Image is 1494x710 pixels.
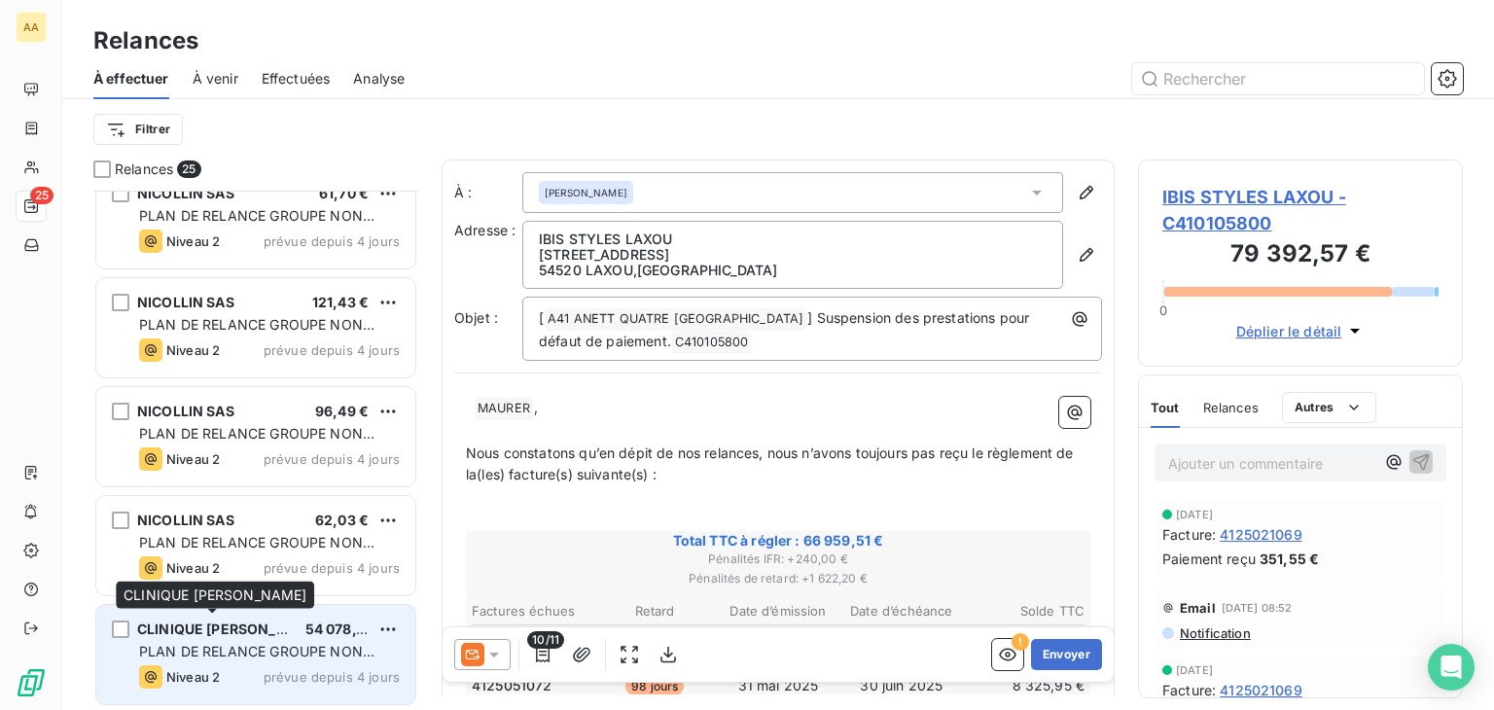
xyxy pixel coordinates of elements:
[139,534,374,570] span: PLAN DE RELANCE GROUPE NON AUTOMATIQUE
[166,342,220,358] span: Niveau 2
[964,675,1085,696] td: 8 325,95 €
[262,69,331,89] span: Effectuées
[93,191,418,710] div: grid
[93,114,183,145] button: Filtrer
[137,621,323,637] span: CLINIQUE [PERSON_NAME]
[137,512,234,528] span: NICOLLIN SAS
[454,183,522,202] label: À :
[264,669,400,685] span: prévue depuis 4 jours
[471,601,592,621] th: Factures échues
[1162,549,1256,569] span: Paiement reçu
[166,669,220,685] span: Niveau 2
[315,403,369,419] span: 96,49 €
[539,247,1047,263] p: [STREET_ADDRESS]
[139,316,374,352] span: PLAN DE RELANCE GROUPE NON AUTOMATIQUE
[177,160,200,178] span: 25
[139,207,374,243] span: PLAN DE RELANCE GROUPE NON AUTOMATIQUE
[1176,509,1213,520] span: [DATE]
[139,425,374,461] span: PLAN DE RELANCE GROUPE NON AUTOMATIQUE
[840,675,962,696] td: 30 juin 2025
[964,601,1085,621] th: Solde TTC
[527,631,564,649] span: 10/11
[1162,236,1439,275] h3: 79 392,57 €
[594,601,716,621] th: Retard
[625,678,684,695] span: 98 jours
[1178,625,1251,641] span: Notification
[545,308,806,331] span: A41 ANETT QUATRE [GEOGRAPHIC_DATA]
[166,560,220,576] span: Niveau 2
[539,309,544,326] span: [
[264,342,400,358] span: prévue depuis 4 jours
[264,451,400,467] span: prévue depuis 4 jours
[137,185,234,201] span: NICOLLIN SAS
[472,676,552,695] span: 4125051072
[469,531,1087,550] span: Total TTC à régler : 66 959,51 €
[672,332,752,354] span: C410105800
[193,69,238,89] span: À venir
[1220,680,1302,700] span: 4125021069
[1159,302,1167,318] span: 0
[166,233,220,249] span: Niveau 2
[840,601,962,621] th: Date d’échéance
[166,451,220,467] span: Niveau 2
[718,601,839,621] th: Date d’émission
[1162,184,1439,236] span: IBIS STYLES LAXOU - C410105800
[1162,680,1216,700] span: Facture :
[718,675,839,696] td: 31 mai 2025
[545,186,627,199] span: [PERSON_NAME]
[534,399,538,415] span: ,
[1162,524,1216,545] span: Facture :
[1132,63,1424,94] input: Rechercher
[539,263,1047,278] p: 54520 LAXOU , [GEOGRAPHIC_DATA]
[137,294,234,310] span: NICOLLIN SAS
[93,23,198,58] h3: Relances
[1151,400,1180,415] span: Tout
[469,550,1087,568] span: Pénalités IFR : + 240,00 €
[319,185,369,201] span: 61,70 €
[124,586,306,603] span: CLINIQUE [PERSON_NAME]
[466,444,1078,483] span: Nous constatons qu’en dépit de nos relances, nous n’avons toujours pas reçu le règlement de la(le...
[454,309,498,326] span: Objet :
[139,643,374,679] span: PLAN DE RELANCE GROUPE NON AUTOMATIQUE
[454,222,516,238] span: Adresse :
[1230,320,1371,342] button: Déplier le détail
[137,403,234,419] span: NICOLLIN SAS
[469,570,1087,587] span: Pénalités de retard : + 1 622,20 €
[115,160,173,179] span: Relances
[1222,602,1293,614] span: [DATE] 08:52
[264,233,400,249] span: prévue depuis 4 jours
[315,512,369,528] span: 62,03 €
[1031,639,1102,670] button: Envoyer
[1220,524,1302,545] span: 4125021069
[539,231,1047,247] p: IBIS STYLES LAXOU
[1176,664,1213,676] span: [DATE]
[1236,321,1342,341] span: Déplier le détail
[1282,392,1376,423] button: Autres
[1428,644,1475,691] div: Open Intercom Messenger
[1260,549,1319,569] span: 351,55 €
[475,398,533,420] span: MAURER
[1180,600,1216,616] span: Email
[353,69,405,89] span: Analyse
[305,621,383,637] span: 54 078,17 €
[312,294,369,310] span: 121,43 €
[16,667,47,698] img: Logo LeanPay
[1203,400,1259,415] span: Relances
[30,187,53,204] span: 25
[93,69,169,89] span: À effectuer
[16,12,47,43] div: AA
[264,560,400,576] span: prévue depuis 4 jours
[539,309,1033,349] span: ] Suspension des prestations pour défaut de paiement.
